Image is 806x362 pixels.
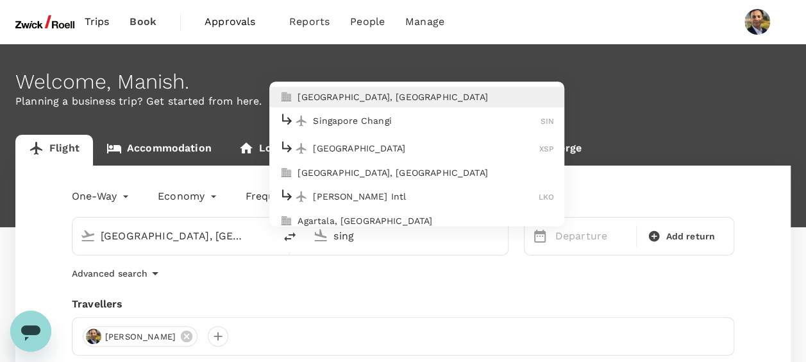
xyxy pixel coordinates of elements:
[539,145,554,154] span: XSP
[280,90,292,103] img: city-icon
[539,193,554,202] span: LKO
[225,135,323,166] a: Long stay
[246,189,378,204] p: Frequent flyer programme
[298,214,554,227] p: Agartala, [GEOGRAPHIC_DATA]
[86,329,101,344] img: avatar-68b592952d653.jpeg
[541,117,554,126] span: SIN
[85,14,110,30] span: Trips
[265,234,268,237] button: Open
[313,142,539,155] p: [GEOGRAPHIC_DATA]
[313,115,541,128] p: Singapore Changi
[666,230,715,243] span: Add return
[295,115,308,128] img: flight-icon
[280,214,292,227] img: city-icon
[15,135,93,166] a: Flight
[72,266,163,281] button: Advanced search
[405,14,444,30] span: Manage
[289,14,330,30] span: Reports
[15,8,74,36] img: ZwickRoell Pte. Ltd.
[298,90,554,103] p: [GEOGRAPHIC_DATA], [GEOGRAPHIC_DATA]
[93,135,225,166] a: Accommodation
[15,70,791,94] div: Welcome , Manish .
[130,14,156,30] span: Book
[10,311,51,352] iframe: Button to launch messaging window
[313,191,539,203] p: [PERSON_NAME] Intl
[72,297,734,312] div: Travellers
[298,166,554,179] p: [GEOGRAPHIC_DATA], [GEOGRAPHIC_DATA]
[158,186,220,207] div: Economy
[350,14,385,30] span: People
[101,226,248,246] input: Depart from
[97,331,183,343] span: [PERSON_NAME]
[744,9,770,35] img: Manish Arya
[295,142,308,155] img: flight-icon
[274,221,305,252] button: delete
[72,267,147,280] p: Advanced search
[205,14,269,30] span: Approvals
[499,234,501,237] button: Close
[72,186,132,207] div: One-Way
[280,166,292,179] img: city-icon
[15,94,791,109] p: Planning a business trip? Get started from here.
[83,326,197,347] div: [PERSON_NAME]
[246,189,394,204] button: Frequent flyer programme
[555,228,629,244] p: Departure
[333,226,480,246] input: Going to
[295,191,308,203] img: flight-icon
